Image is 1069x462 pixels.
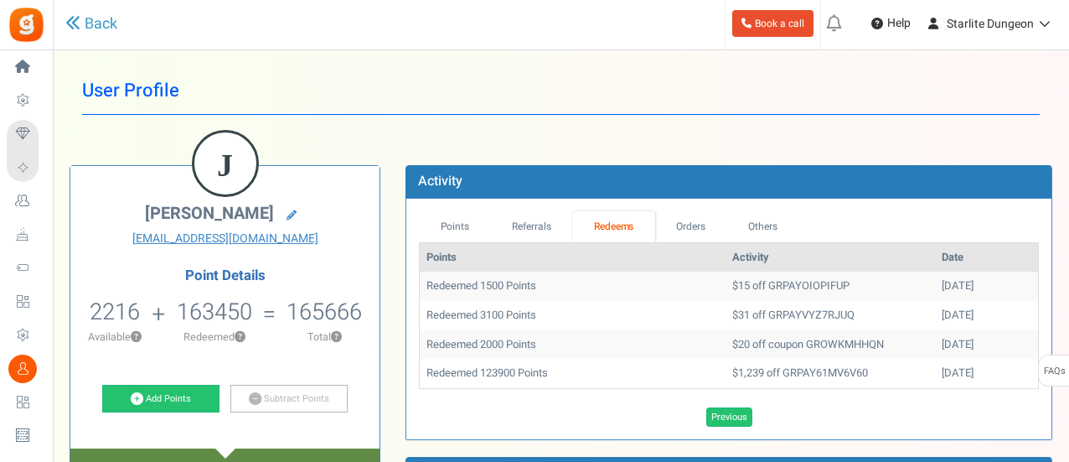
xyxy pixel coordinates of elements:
[90,295,140,329] span: 2216
[82,67,1040,115] h1: User Profile
[419,211,491,242] a: Points
[727,211,799,242] a: Others
[935,359,1038,388] td: [DATE]
[726,243,935,273] th: Activity
[420,243,726,273] th: Points
[726,359,935,388] td: $1,239 off GRPAY61MV6V60
[420,359,726,388] td: Redeemed 123900 Points
[935,301,1038,330] td: [DATE]
[8,6,45,44] img: Gratisfaction
[331,332,342,343] button: ?
[1043,356,1066,387] span: FAQs
[420,330,726,360] td: Redeemed 2000 Points
[732,10,813,37] a: Book a call
[491,211,573,242] a: Referrals
[726,301,935,330] td: $31 off GRPAYVYZ7RJUQ
[947,15,1034,33] span: Starlite Dungeon
[83,231,367,247] a: [EMAIL_ADDRESS][DOMAIN_NAME]
[935,243,1038,273] th: Date
[420,301,726,330] td: Redeemed 3100 Points
[420,272,726,301] td: Redeemed 1500 Points
[177,299,252,324] h5: 163450
[655,211,727,242] a: Orders
[572,211,655,242] a: Redeems
[726,330,935,360] td: $20 off coupon GROWKMHHQN
[79,330,151,345] p: Available
[277,330,371,345] p: Total
[230,385,348,413] a: Subtract Points
[726,272,935,301] td: $15 off GRPAYOIOPIFUP
[935,272,1038,301] td: [DATE]
[287,299,362,324] h5: 165666
[194,132,256,198] figcaption: J
[235,332,245,343] button: ?
[131,332,142,343] button: ?
[168,330,261,345] p: Redeemed
[418,171,462,191] b: Activity
[935,330,1038,360] td: [DATE]
[883,15,911,32] span: Help
[145,201,274,226] span: [PERSON_NAME]
[70,268,380,283] h4: Point Details
[706,407,752,428] a: Previous
[865,10,917,37] a: Help
[102,385,219,413] a: Add Points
